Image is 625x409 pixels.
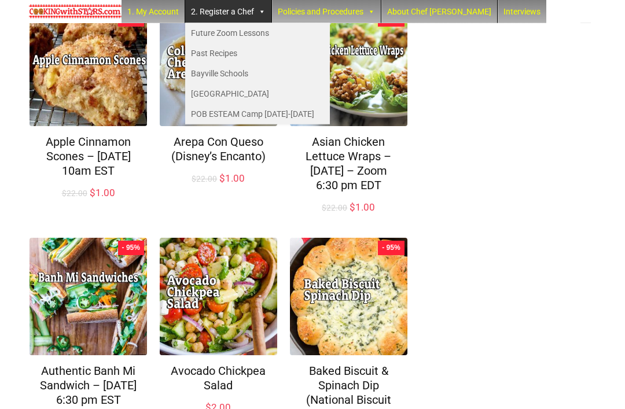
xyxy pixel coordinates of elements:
[185,64,330,84] a: Bayville Schools
[350,202,375,213] bdi: 1.00
[122,244,140,253] span: - 95%
[290,238,407,356] img: Baked Biscuit & Spinach Dip (National Biscuit Day)
[350,202,355,213] span: $
[219,173,225,185] span: $
[290,10,407,127] img: Asian Chicken Lettuce Wraps
[40,364,137,407] a: Authentic Banh Mi Sandwich – [DATE] 6:30 pm EST
[322,204,326,213] span: $
[192,175,217,184] bdi: 22.00
[62,189,67,198] span: $
[192,175,196,184] span: $
[30,10,147,127] img: Apple Cinnamon Scones – Sun. July 17, 2022 at 10am EST
[160,238,277,356] img: Avocado Chickpea Salad
[185,43,330,64] a: Past Recipes
[219,173,245,185] bdi: 1.00
[46,135,131,178] a: Apple Cinnamon Scones – [DATE] 10am EST
[171,364,266,393] a: Avocado Chickpea Salad
[30,238,147,356] img: Authentic Banh Mi Sandwich – Monday June 13, 2022 at 6:30 pm EST
[185,104,330,124] a: POB ESTEAM Camp [DATE]-[DATE]
[185,84,330,104] a: [GEOGRAPHIC_DATA]
[90,187,115,199] bdi: 1.00
[171,135,266,164] a: Arepa Con Queso (Disney’s Encanto)
[322,204,347,213] bdi: 22.00
[306,135,391,193] a: Asian Chicken Lettuce Wraps – [DATE] – Zoom 6:30 pm EDT
[185,23,330,43] a: Future Zoom Lessons
[29,5,122,19] img: Chef Paula's Cooking With Stars
[382,244,400,253] span: - 95%
[160,10,277,127] img: Arepa Con Queso (Disney’s Encanto)
[62,189,87,198] bdi: 22.00
[90,187,95,199] span: $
